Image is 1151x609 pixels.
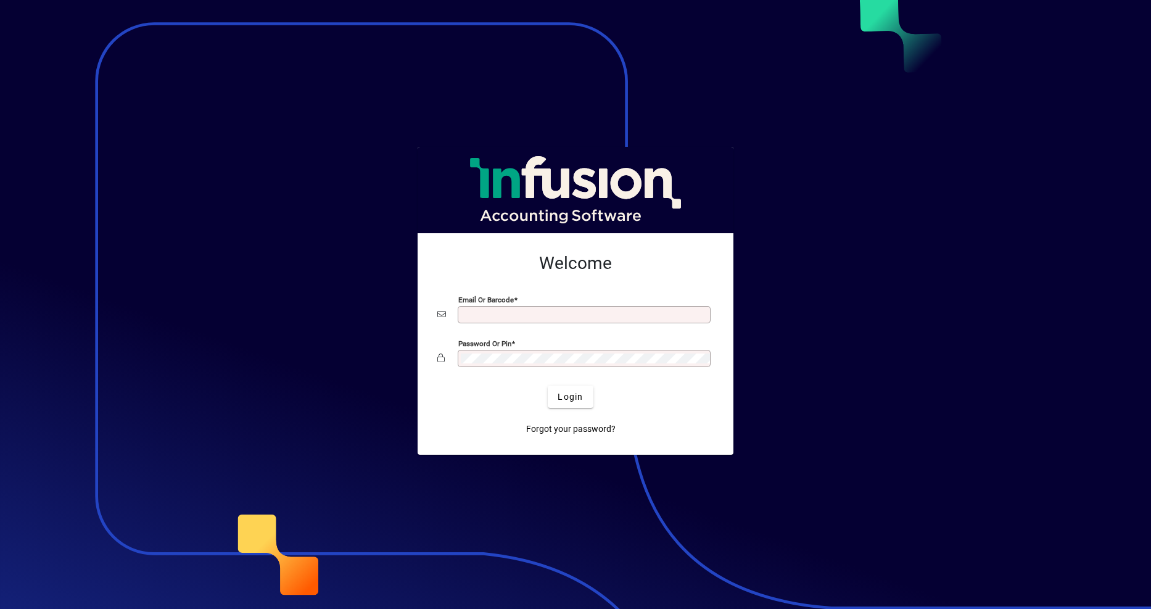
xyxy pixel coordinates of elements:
a: Forgot your password? [521,418,621,440]
mat-label: Password or Pin [458,339,511,348]
span: Forgot your password? [526,423,616,436]
span: Login [558,391,583,404]
button: Login [548,386,593,408]
mat-label: Email or Barcode [458,296,514,304]
h2: Welcome [437,253,714,274]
